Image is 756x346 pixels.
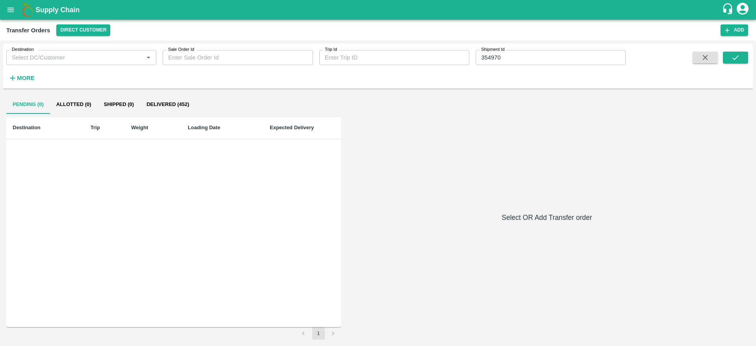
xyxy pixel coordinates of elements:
b: Expected Delivery [270,125,314,130]
b: Supply Chain [35,6,80,14]
label: Destination [12,47,34,53]
a: Supply Chain [35,4,722,15]
button: Shipped (0) [98,95,141,114]
div: customer-support [722,3,736,17]
button: Pending (0) [6,95,50,114]
button: Select DC [56,24,110,36]
h6: Select OR Add Transfer order [344,212,750,223]
b: Trip [91,125,100,130]
button: More [6,71,37,85]
nav: pagination navigation [296,327,341,340]
input: Enter Sale Order Id [163,50,313,65]
input: Select DC/Customer [9,52,141,63]
b: Destination [13,125,41,130]
b: Weight [131,125,148,130]
div: Transfer Orders [6,25,50,35]
button: Delivered (452) [140,95,195,114]
b: Loading Date [188,125,220,130]
strong: More [17,75,35,81]
button: Open [143,52,154,63]
button: Add [721,24,748,36]
img: logo [20,2,35,18]
button: page 1 [312,327,325,340]
button: open drawer [2,1,20,19]
label: Shipment Id [481,47,504,53]
div: account of current user [736,2,750,18]
label: Trip Id [325,47,337,53]
input: Enter Trip ID [319,50,469,65]
input: Enter Shipment ID [476,50,626,65]
label: Sale Order Id [168,47,194,53]
button: Allotted (0) [50,95,98,114]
